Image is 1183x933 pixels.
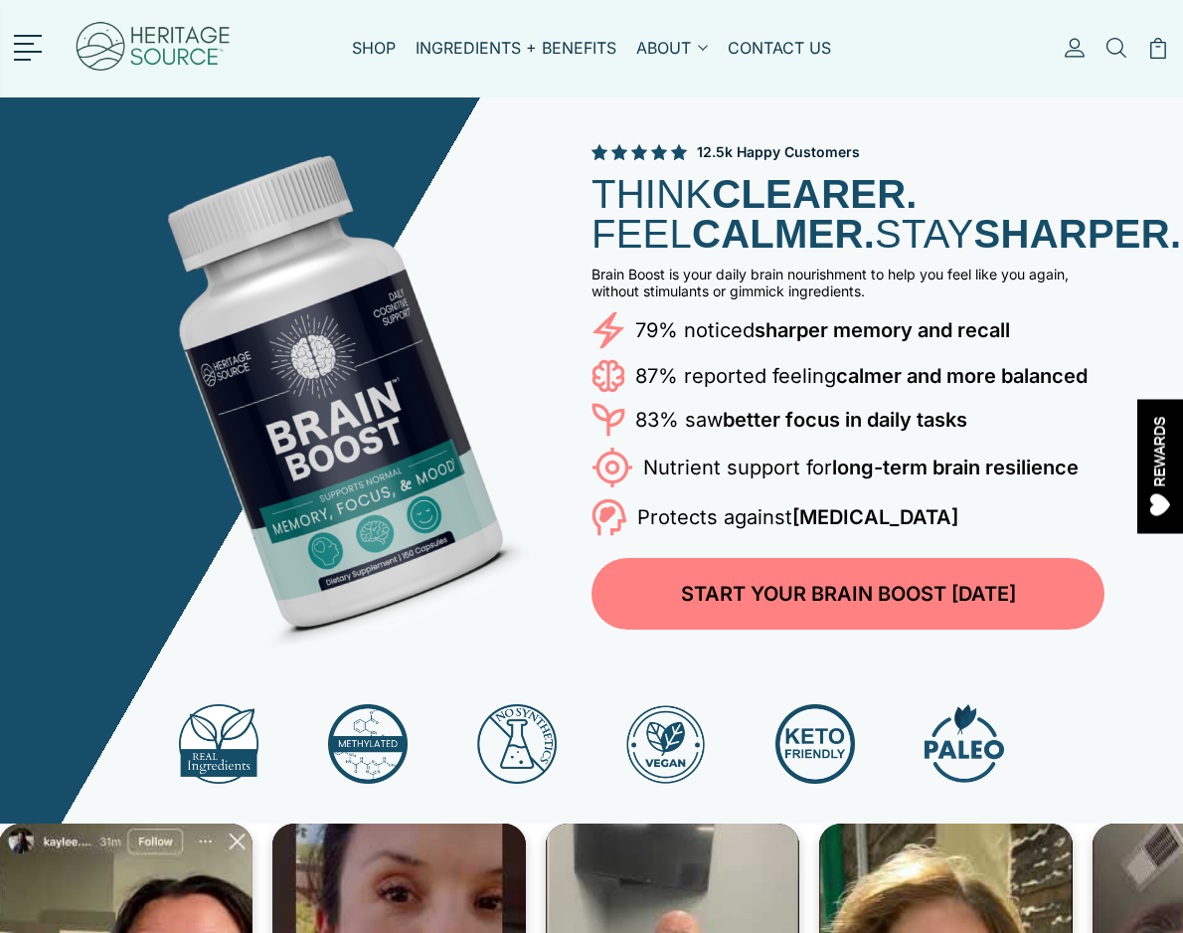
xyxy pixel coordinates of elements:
img: Keto Friendly [775,704,855,784]
strong: calmer and more balanced [836,364,1088,388]
img: Heritage Source [74,10,233,88]
p: Nutrient support for [643,452,1079,483]
h1: THINK FEEL STAY [591,174,1104,254]
a: CONTACT US [728,37,831,83]
a: INGREDIENTS + BENEFITS [416,37,616,83]
img: No Synthetics [477,704,557,784]
p: 87% reported feeling [635,360,1088,392]
p: 79% noticed [635,314,1010,346]
strong: CLEARER. [712,172,917,216]
a: SHOP [352,37,396,83]
a: START YOUR BRAIN BOOST [DATE] [591,558,1104,630]
p: 83% saw [635,404,967,436]
a: ABOUT [636,37,708,83]
img: Real Ingredients [179,704,258,784]
strong: better focus in daily tasks [723,408,967,432]
img: Brain Boost Bottle [39,97,614,673]
strong: SHARPER. [974,212,1182,256]
img: Paleo Friendly [925,704,1004,784]
strong: sharper memory and recall [755,318,1010,342]
span: 12.5k Happy Customers [697,142,860,162]
img: Vegan [626,704,706,784]
strong: long-term brain resilience [832,456,1079,479]
p: Brain Boost is your daily brain nourishment to help you feel like you again, without stimulants o... [591,266,1104,299]
p: Protects against [637,501,958,533]
strong: CALMER. [692,212,875,256]
strong: [MEDICAL_DATA] [792,505,958,529]
img: Methylated Vitamin Bs [328,704,408,784]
